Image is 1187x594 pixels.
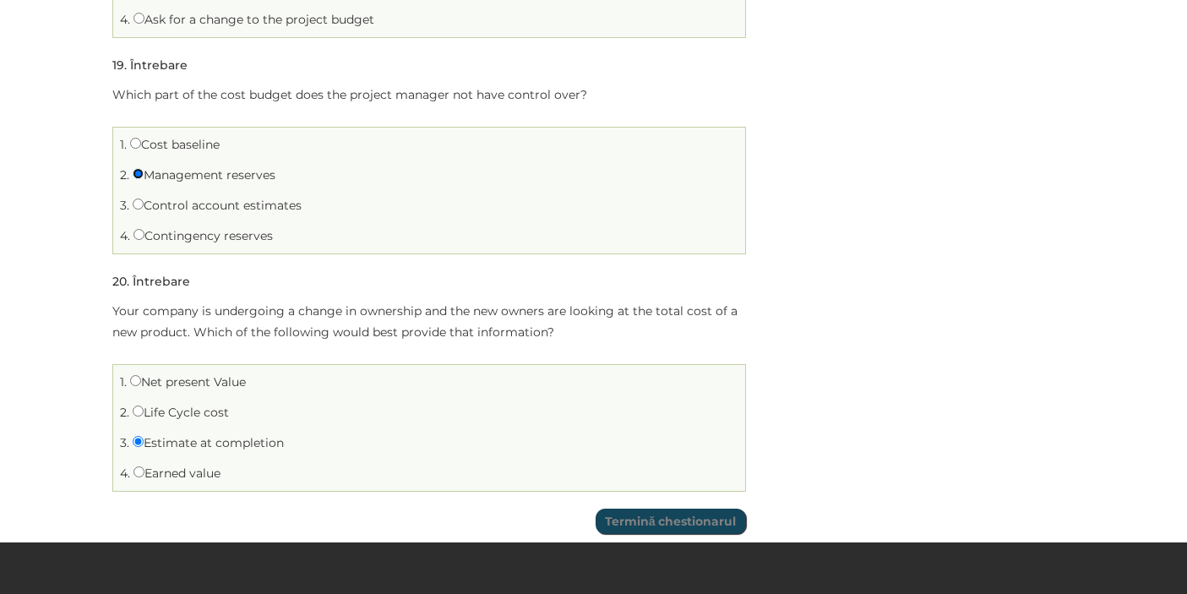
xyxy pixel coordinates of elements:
span: 3. [120,198,129,213]
input: Ask for a change to the project budget [133,13,144,24]
label: Control account estimates [133,198,302,213]
input: Net present Value [130,375,141,386]
label: Management reserves [133,167,275,183]
label: Net present Value [130,374,246,390]
label: Life Cycle cost [133,405,229,420]
h5: . Întrebare [112,275,190,288]
input: Estimate at completion [133,436,144,447]
input: Earned value [133,466,144,477]
span: 2. [120,405,129,420]
label: Earned value [133,466,221,481]
p: Your company is undergoing a change in ownership and the new owners are looking at the total cost... [112,301,746,343]
input: Control account estimates [133,199,144,210]
span: 4. [120,466,130,481]
input: Life Cycle cost [133,406,144,417]
span: 19 [112,57,124,73]
input: Termină chestionarul [596,509,746,534]
span: 4. [120,12,130,27]
label: Cost baseline [130,137,220,152]
label: Ask for a change to the project budget [133,12,374,27]
label: Contingency reserves [133,228,273,243]
span: 1. [120,374,127,390]
input: Cost baseline [130,138,141,149]
h5: . Întrebare [112,59,188,72]
span: 20 [112,274,127,289]
span: 2. [120,167,129,183]
span: 3. [120,435,129,450]
input: Management reserves [133,168,144,179]
p: Which part of the cost budget does the project manager not have control over? [112,84,746,106]
label: Estimate at completion [133,435,284,450]
input: Contingency reserves [133,229,144,240]
span: 1. [120,137,127,152]
span: 4. [120,228,130,243]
